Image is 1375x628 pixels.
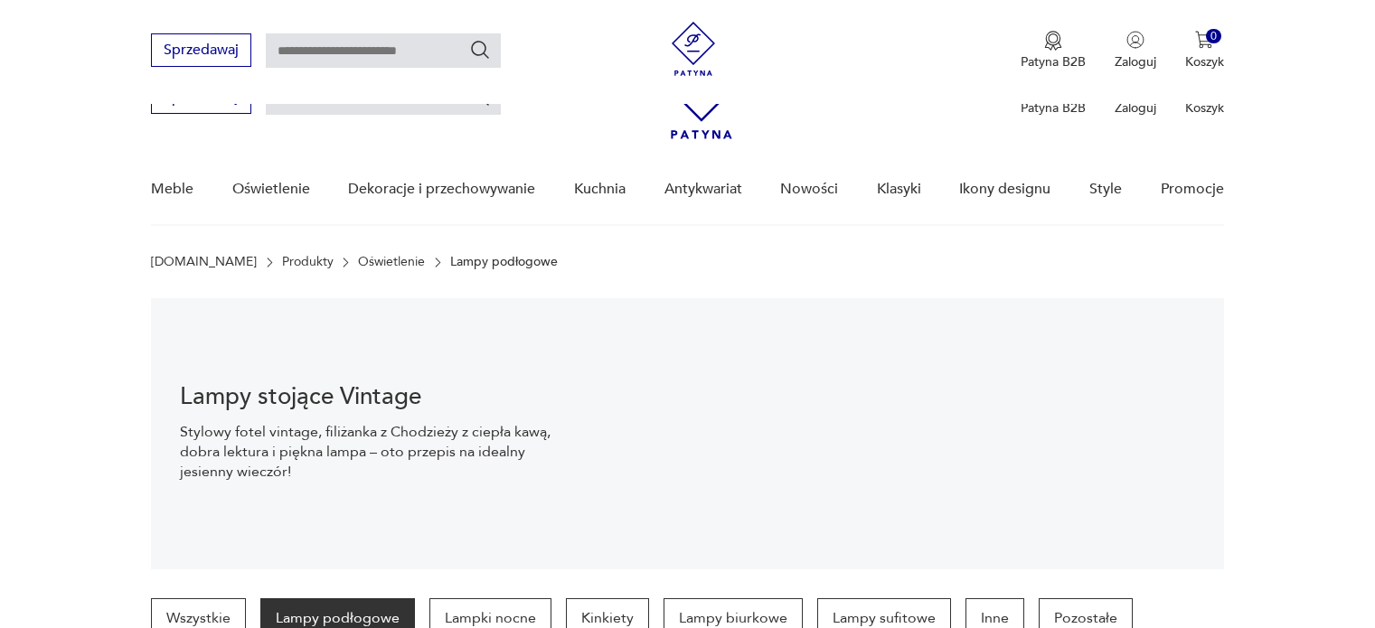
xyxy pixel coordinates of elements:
p: Lampy podłogowe [450,255,558,269]
a: Sprzedawaj [151,92,251,105]
a: Antykwariat [664,155,742,224]
a: Kuchnia [574,155,626,224]
a: Dekoracje i przechowywanie [348,155,535,224]
a: Ikona medaluPatyna B2B [1021,31,1086,70]
button: Zaloguj [1115,31,1156,70]
a: Style [1089,155,1122,224]
a: Meble [151,155,193,224]
img: 10e6338538aad63f941a4120ddb6aaec.jpg [580,298,1224,569]
a: Klasyki [877,155,921,224]
button: 0Koszyk [1185,31,1224,70]
a: [DOMAIN_NAME] [151,255,257,269]
p: Patyna B2B [1021,53,1086,70]
p: Koszyk [1185,53,1224,70]
a: Produkty [282,255,334,269]
a: Ikony designu [959,155,1050,224]
button: Szukaj [469,39,491,61]
p: Patyna B2B [1021,99,1086,117]
p: Zaloguj [1115,99,1156,117]
a: Nowości [780,155,838,224]
p: Koszyk [1185,99,1224,117]
p: Stylowy fotel vintage, filiżanka z Chodzieży z ciepła kawą, dobra lektura i piękna lampa – oto pr... [180,422,551,482]
button: Sprzedawaj [151,33,251,67]
img: Ikonka użytkownika [1126,31,1144,49]
img: Ikona medalu [1044,31,1062,51]
img: Ikona koszyka [1195,31,1213,49]
a: Sprzedawaj [151,45,251,58]
a: Oświetlenie [232,155,310,224]
p: Zaloguj [1115,53,1156,70]
a: Promocje [1161,155,1224,224]
a: Oświetlenie [358,255,425,269]
div: 0 [1206,29,1221,44]
h1: Lampy stojące Vintage [180,386,551,408]
button: Patyna B2B [1021,31,1086,70]
img: Patyna - sklep z meblami i dekoracjami vintage [666,22,720,76]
